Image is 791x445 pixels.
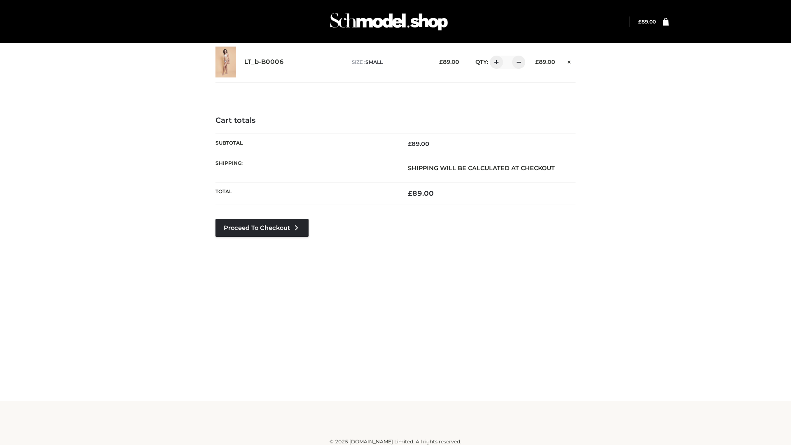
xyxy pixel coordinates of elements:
[467,56,522,69] div: QTY:
[215,116,576,125] h4: Cart totals
[439,59,443,65] span: £
[638,19,656,25] bdi: 89.00
[215,47,236,77] img: LT_b-B0006 - SMALL
[408,140,429,148] bdi: 89.00
[215,183,395,204] th: Total
[408,140,412,148] span: £
[563,56,576,66] a: Remove this item
[215,219,309,237] a: Proceed to Checkout
[408,189,434,197] bdi: 89.00
[365,59,383,65] span: SMALL
[408,189,412,197] span: £
[352,59,426,66] p: size :
[408,164,555,172] strong: Shipping will be calculated at checkout
[439,59,459,65] bdi: 89.00
[535,59,539,65] span: £
[215,133,395,154] th: Subtotal
[638,19,641,25] span: £
[244,58,284,66] a: LT_b-B0006
[327,5,451,38] img: Schmodel Admin 964
[535,59,555,65] bdi: 89.00
[638,19,656,25] a: £89.00
[215,154,395,182] th: Shipping:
